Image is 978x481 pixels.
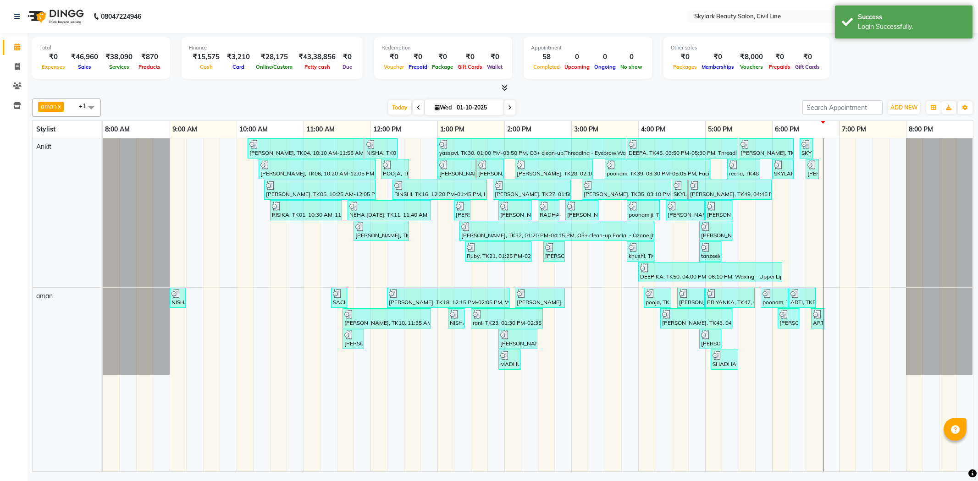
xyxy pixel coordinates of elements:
span: Expenses [39,64,67,70]
div: [PERSON_NAME], TK04, 10:10 AM-11:55 AM, Threading - Eyebrow,Waxing - Full Leg Normal,Waxing - Han... [249,140,363,157]
div: ₹0 [767,52,793,62]
div: ₹0 [671,52,699,62]
a: 3:00 PM [572,123,601,136]
div: SACHI, TK02, 11:25 AM-11:40 AM, THRE.+FORE.+UPPER LIP. [332,289,346,306]
span: Services [107,64,132,70]
div: pooja, TK34, 04:05 PM-04:30 PM, Threading - Eyebrow,Threading - Forhead [645,289,670,306]
span: +1 [79,102,93,109]
div: [PERSON_NAME], TK27, 01:50 PM-03:00 PM, Waxing - Half [GEOGRAPHIC_DATA],Waxing - Hand wax Rica,Wa... [494,181,570,198]
div: 0 [618,52,645,62]
div: rani, TK23, 01:30 PM-02:35 PM, ROOT TOUCHUP,Threading - Eyebrow [472,310,542,327]
div: SKYLARK, TK36, 04:30 PM-04:45 PM, Neck Bleach [673,181,687,198]
span: Gift Cards [455,64,485,70]
div: 58 [531,52,562,62]
div: ₹870 [136,52,163,62]
div: NISHA, TK12, 01:10 PM-01:25 PM, THRE.+FORE.+UPPER LIP. [449,310,464,327]
div: tanzeela, TK41, 04:55 PM-05:15 PM, Threading - Eyebrow [700,243,720,260]
div: NISHA, TK13, 09:00 AM-09:15 AM, THRE.+FORE.+UPPER LIP. [171,289,185,306]
div: [PERSON_NAME], TK40, 04:55 PM-05:15 PM, Threading - Eyebrow [700,330,720,348]
div: Other sales [671,44,822,52]
div: [PERSON_NAME], TK18, 12:15 PM-02:05 PM, Waxing - Hand wax Normal,Waxing - Full Leg Normal,Threadi... [388,289,508,306]
div: [PERSON_NAME], TK14, 01:15 PM-01:30 PM, THRE.+FORE.+UPPER LIP. [455,202,470,219]
div: [PERSON_NAME], TK17, 01:35 PM-02:00 PM, Threading - Eyebrow,Threading - Forhead [477,160,503,178]
span: Card [230,64,247,70]
div: ARTI, TK57, 06:15 PM-06:40 PM, Threading - Eyebrow,Threading - Upper Lips [790,289,815,306]
div: NEHA [DATE], TK11, 11:40 AM-12:55 PM, Waxing - Upper Lips Wax Rica,Clean-Up - Skeyndor Clean-Up,T... [348,202,430,219]
div: [PERSON_NAME], TK44, 05:00 PM-05:25 PM, Threading - Eyebrow,Threading - Forhead [706,202,731,219]
img: logo [23,4,86,29]
a: 4:00 PM [639,123,668,136]
a: 8:00 PM [906,123,935,136]
div: 0 [592,52,618,62]
div: Appointment [531,44,645,52]
div: RADHA, TK24, 02:30 PM-02:50 PM, Threading - Eyebrow [539,202,558,219]
input: Search Appointment [802,100,883,115]
div: NISHA, TK07, 11:55 AM-12:25 PM, Hair cutting 6 [365,140,397,157]
div: ₹0 [381,52,406,62]
a: 10:00 AM [237,123,270,136]
div: [PERSON_NAME], TK37, 04:35 PM-05:00 PM, Threading - Eyebrow,Threading - Forhead [678,289,704,306]
span: Voucher [381,64,406,70]
span: Today [388,100,411,115]
div: Redemption [381,44,505,52]
div: khushi, TK31, 03:50 PM-04:15 PM, Threading - Eyebrow,Threading - Forhead [628,243,653,260]
div: SKYLARK, TK55, 06:25 PM-06:30 PM, Threading - Forhead [801,140,812,157]
div: ₹3,210 [223,52,254,62]
div: Total [39,44,163,52]
div: [PERSON_NAME], TK10, 11:35 AM-12:55 PM, Threading - Eyebrow,Threading - Forhead,Waxing - Hand wax... [343,310,430,327]
div: [PERSON_NAME], TK15, 01:00 PM-01:35 PM, Waxing - Hand wax Rica,Waxing - Underarm Rica [438,160,475,178]
span: No show [618,64,645,70]
div: [PERSON_NAME], TK52, 05:30 PM-06:20 PM, Waxing - Hand wax Normal,Waxing - Full Leg Normal,Waxing ... [740,140,793,157]
iframe: chat widget [939,444,969,472]
div: Login Successfully. [858,22,966,32]
span: Stylist [36,125,55,133]
div: ₹0 [455,52,485,62]
div: Ruby, TK21, 01:25 PM-02:25 PM, Threading - Eyebrow,Waxing - Upper Lips Wax Rica,Hair Cutting 1 [466,243,530,260]
div: poonam, TK51, 05:50 PM-06:15 PM, Threading - Eyebrow,Threading - Upper Lips [762,289,787,306]
a: 6:00 PM [773,123,801,136]
button: ADD NEW [888,101,920,114]
div: [PERSON_NAME], TK32, 01:20 PM-04:15 PM, O3+ clean-up,Facial - Ozone [MEDICAL_DATA] Single Pack,Ha... [460,222,653,240]
span: Cash [198,64,215,70]
div: Finance [189,44,355,52]
div: ₹0 [699,52,736,62]
div: ₹0 [39,52,67,62]
div: [PERSON_NAME], TK42, 04:55 PM-05:25 PM, Hair Cutting 1.5 [700,222,731,240]
div: [PERSON_NAME], TK05, 10:25 AM-12:05 PM, Facial - Ozone [MEDICAL_DATA] Single Pack,Face Bleach,Thr... [265,181,375,198]
a: 9:00 AM [170,123,199,136]
a: 7:00 PM [840,123,868,136]
span: Due [340,64,354,70]
span: Products [136,64,163,70]
div: [PERSON_NAME], TK43, 04:20 PM-05:25 PM, Waxing - Half [GEOGRAPHIC_DATA],Waxing - Underarm Rica,Th... [661,310,731,327]
a: 12:00 PM [371,123,403,136]
div: POOJA, TK09, 12:10 PM-12:35 PM, Threading - Eyebrow,Threading - Forhead [382,160,408,178]
div: ₹46,960 [67,52,102,62]
span: Memberships [699,64,736,70]
div: [PERSON_NAME], TK38, 04:25 PM-05:00 PM, THRE.+FORE.+UPPER LIP.,Threading - Eyebrow [667,202,704,219]
span: Completed [531,64,562,70]
div: [PERSON_NAME], TK28, 02:10 PM-03:20 PM, Waxing - Hand wax Normal,Waxing - Half Leg Normal,Waxing ... [516,160,592,178]
span: Wed [432,104,454,111]
div: ₹28,175 [254,52,295,62]
a: x [57,103,61,110]
div: reena, TK48, 05:20 PM-05:50 PM, Hair cutting 6 [728,160,759,178]
span: aman [36,292,53,300]
div: ₹8,000 [736,52,767,62]
div: ₹0 [339,52,355,62]
div: [PERSON_NAME], TK54, 06:05 PM-06:25 PM, Threading - Eyebrow [779,310,798,327]
span: ADD NEW [890,104,917,111]
div: Success [858,12,966,22]
a: 8:00 AM [103,123,132,136]
div: ₹0 [406,52,430,62]
div: SHADHANA, TK46, 05:05 PM-05:30 PM, Threading - Eyebrow,Threading - Forhead [712,351,737,368]
span: Package [430,64,455,70]
div: [PERSON_NAME], TK03, 11:35 AM-11:55 AM, Threading - Eyebrow [343,330,363,348]
div: poonam ji, TK33, 03:50 PM-04:20 PM, STREAKS,Threading - Eyebrow [628,202,659,219]
div: poonam, TK39, 03:30 PM-05:05 PM, Facial - Lotus Single Pack,Face Bleach,Threading - Eyebrow [606,160,709,178]
div: DEEPA, TK45, 03:50 PM-05:30 PM, Threading - Eyebrow,Threading - Upper Lips,Threading - Eyebrow,Th... [628,140,737,157]
div: ₹0 [485,52,505,62]
span: Upcoming [562,64,592,70]
span: Wallet [485,64,505,70]
div: ₹0 [793,52,822,62]
span: Prepaids [767,64,793,70]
